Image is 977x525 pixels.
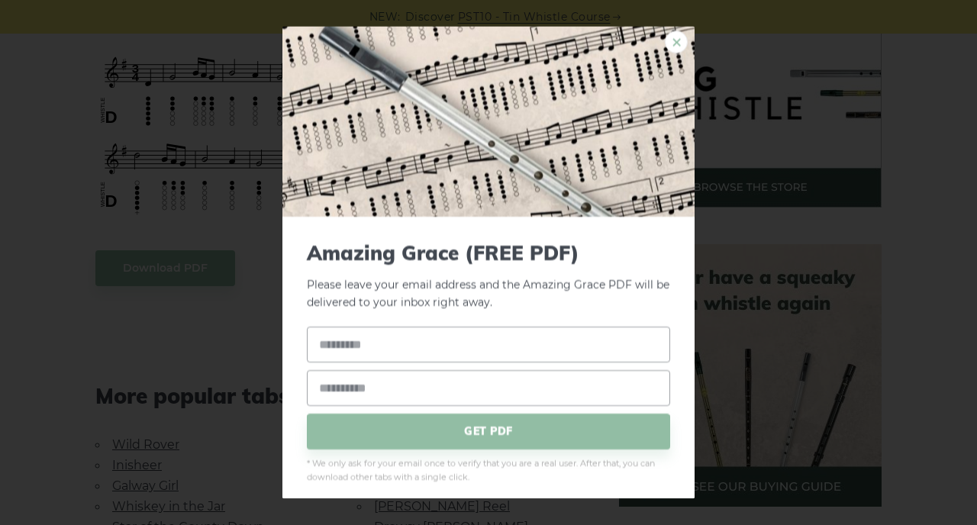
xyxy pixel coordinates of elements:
span: GET PDF [307,414,670,449]
img: Tin Whistle Tab Preview [282,26,695,217]
span: Amazing Grace (FREE PDF) [307,241,670,265]
p: Please leave your email address and the Amazing Grace PDF will be delivered to your inbox right a... [307,241,670,311]
a: × [665,31,688,53]
span: * We only ask for your email once to verify that you are a real user. After that, you can downloa... [307,457,670,485]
